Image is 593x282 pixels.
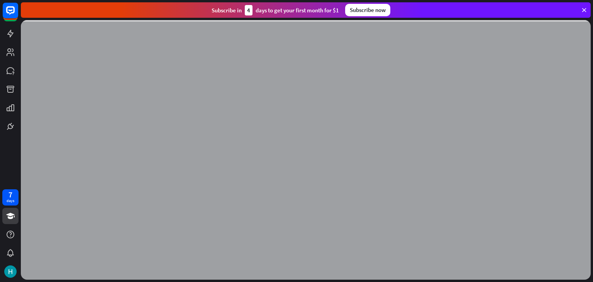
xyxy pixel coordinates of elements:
div: days [7,198,14,204]
a: 7 days [2,189,19,206]
div: 7 [8,191,12,198]
div: Subscribe in days to get your first month for $1 [212,5,339,15]
div: 4 [245,5,252,15]
div: Subscribe now [345,4,390,16]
